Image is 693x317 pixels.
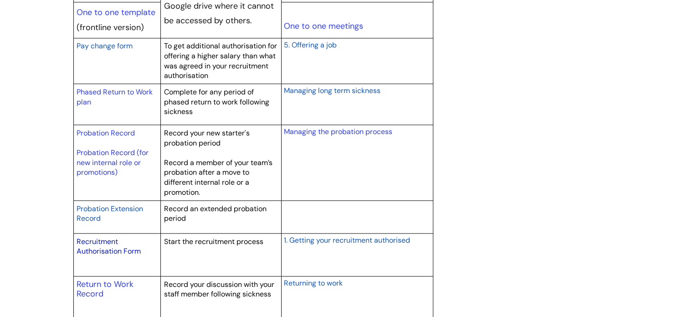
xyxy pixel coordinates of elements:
[77,204,143,223] span: Probation Extension Record
[77,203,143,224] a: Probation Extension Record
[283,40,336,50] span: 5. Offering a job
[164,280,274,299] span: Record your discussion with your staff member following sickness
[164,41,277,80] span: To get additional authorisation for offering a higher salary than what was agreed in your recruit...
[77,237,141,256] a: Recruitment Authorisation Form
[73,2,161,38] td: (frontline version)
[283,39,336,50] a: 5. Offering a job
[164,128,250,148] span: Record your new starter's probation period
[164,204,267,223] span: Record an extended probation period
[283,86,380,95] span: Managing long term sickness
[283,278,342,288] span: Returning to work
[77,279,133,300] a: Return to Work Record
[77,40,133,51] a: Pay change form
[164,237,263,246] span: Start the recruitment process
[77,41,133,51] span: Pay change form
[77,87,153,107] a: Phased Return to Work plan
[283,127,392,136] a: Managing the probation process
[283,21,363,31] a: One to one meetings
[77,128,135,138] a: Probation Record
[283,234,410,245] a: 1. Getting your recruitment authorised
[164,158,272,197] span: Record a member of your team’s probation after a move to different internal role or a promotion.
[77,7,155,18] a: One to one template
[77,148,149,177] a: Probation Record (for new internal role or promotions)
[283,277,342,288] a: Returning to work
[164,87,269,116] span: Complete for any period of phased return to work following sickness
[283,235,410,245] span: 1. Getting your recruitment authorised
[283,85,380,96] a: Managing long term sickness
